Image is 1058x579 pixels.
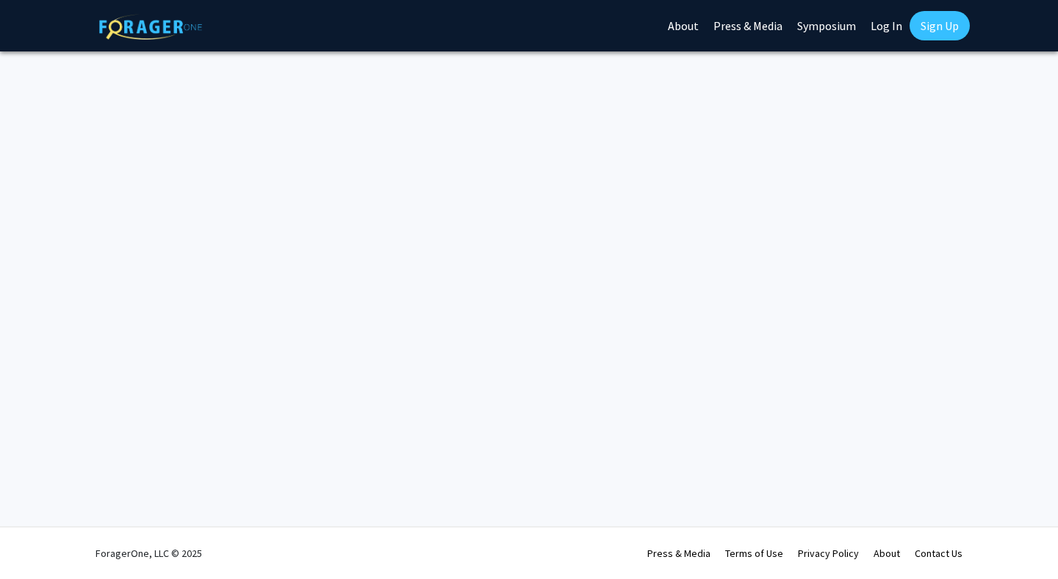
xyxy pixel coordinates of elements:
img: ForagerOne Logo [99,14,202,40]
div: ForagerOne, LLC © 2025 [96,528,202,579]
a: Contact Us [915,547,962,560]
a: Terms of Use [725,547,783,560]
a: Privacy Policy [798,547,859,560]
a: Sign Up [910,11,970,40]
a: About [874,547,900,560]
a: Press & Media [647,547,710,560]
